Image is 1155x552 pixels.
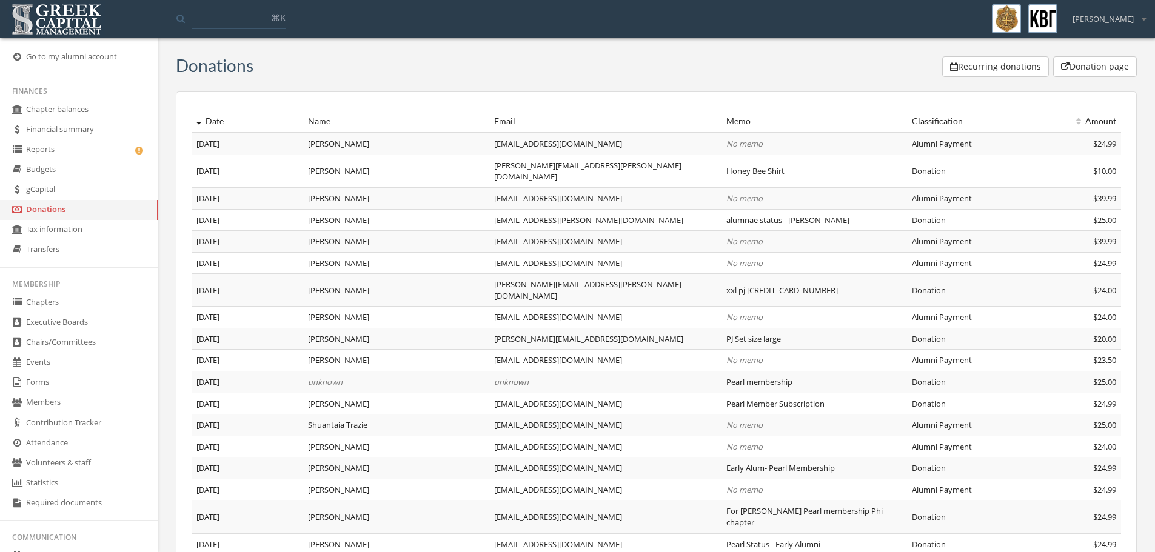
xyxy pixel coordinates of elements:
td: [DATE] [192,436,303,457]
span: [PERSON_NAME] [1073,13,1134,25]
td: [DATE] [192,479,303,500]
td: [PERSON_NAME] [303,252,489,274]
span: No memo [726,138,763,149]
td: [DATE] [192,371,303,393]
button: Donation page [1053,56,1137,77]
td: Shuantaia Trazie [303,414,489,436]
td: [DATE] [192,350,303,371]
span: No memo [726,236,763,247]
td: Alumni Payment [907,187,1028,209]
span: No memo [726,484,763,495]
td: alumnae status - [PERSON_NAME] [721,209,908,231]
button: Recurring donations [942,56,1049,77]
th: Date [192,110,303,133]
div: [PERSON_NAME] [1065,4,1146,25]
span: $24.99 [1093,511,1116,522]
td: For [PERSON_NAME] Pearl membership Phi chapter [721,500,908,533]
td: [EMAIL_ADDRESS][DOMAIN_NAME] [489,457,721,479]
td: [DATE] [192,209,303,231]
td: [DATE] [192,155,303,187]
td: [EMAIL_ADDRESS][DOMAIN_NAME] [489,252,721,274]
td: [PERSON_NAME] [303,328,489,350]
span: $24.99 [1093,539,1116,550]
span: No memo [726,419,763,430]
h3: Donations [176,56,253,75]
td: Alumni Payment [907,133,1028,155]
td: Alumni Payment [907,414,1028,436]
span: $25.00 [1093,376,1116,387]
td: Donation [907,328,1028,350]
td: [PERSON_NAME] [303,133,489,155]
td: [EMAIL_ADDRESS][DOMAIN_NAME] [489,414,721,436]
span: No memo [726,441,763,452]
td: [DATE] [192,328,303,350]
td: Donation [907,274,1028,307]
span: No memo [726,354,763,365]
td: Honey Bee Shirt [721,155,908,187]
span: $24.00 [1093,285,1116,296]
td: Pearl membership [721,371,908,393]
span: $24.99 [1093,484,1116,495]
span: No memo [726,193,763,204]
td: [EMAIL_ADDRESS][DOMAIN_NAME] [489,436,721,457]
td: [EMAIL_ADDRESS][DOMAIN_NAME] [489,231,721,253]
th: Amount [1028,110,1121,133]
td: Alumni Payment [907,350,1028,371]
th: Classification [907,110,1028,133]
td: [PERSON_NAME] [303,307,489,328]
td: [PERSON_NAME] [303,479,489,500]
td: [PERSON_NAME] [303,274,489,307]
span: $24.99 [1093,138,1116,149]
span: $23.50 [1093,354,1116,365]
td: [PERSON_NAME] [303,393,489,414]
td: Alumni Payment [907,436,1028,457]
td: [EMAIL_ADDRESS][DOMAIN_NAME] [489,307,721,328]
td: [DATE] [192,414,303,436]
span: $24.00 [1093,311,1116,322]
td: [DATE] [192,187,303,209]
td: [DATE] [192,393,303,414]
td: Donation [907,500,1028,533]
td: PJ Set size large [721,328,908,350]
span: No memo [726,311,763,322]
td: [DATE] [192,133,303,155]
td: [DATE] [192,231,303,253]
td: [PERSON_NAME] [303,155,489,187]
td: [EMAIL_ADDRESS][DOMAIN_NAME] [489,350,721,371]
td: [DATE] [192,252,303,274]
th: Name [303,110,489,133]
td: [EMAIL_ADDRESS][DOMAIN_NAME] [489,393,721,414]
td: [PERSON_NAME] [303,500,489,533]
span: $20.00 [1093,333,1116,344]
span: $24.99 [1093,462,1116,473]
span: ⌘K [271,12,286,24]
td: [PERSON_NAME] [303,436,489,457]
td: Early Alum- Pearl Membership [721,457,908,479]
td: [PERSON_NAME] [303,187,489,209]
span: $25.00 [1093,419,1116,430]
td: [EMAIL_ADDRESS][DOMAIN_NAME] [489,187,721,209]
span: $24.00 [1093,441,1116,452]
td: Donation [907,155,1028,187]
td: [PERSON_NAME][EMAIL_ADDRESS][DOMAIN_NAME] [489,328,721,350]
td: Alumni Payment [907,231,1028,253]
td: Alumni Payment [907,479,1028,500]
td: Alumni Payment [907,252,1028,274]
span: $39.99 [1093,193,1116,204]
td: [PERSON_NAME] [303,457,489,479]
span: $10.00 [1093,165,1116,176]
span: $39.99 [1093,236,1116,247]
span: $25.00 [1093,214,1116,225]
td: Donation [907,457,1028,479]
span: No memo [726,258,763,268]
em: unknown [308,376,343,387]
span: $24.99 [1093,398,1116,409]
td: Pearl Member Subscription [721,393,908,414]
td: [PERSON_NAME] [303,209,489,231]
td: xxl pj [CREDIT_CARD_NUMBER] [721,274,908,307]
td: [PERSON_NAME][EMAIL_ADDRESS][PERSON_NAME][DOMAIN_NAME] [489,155,721,187]
td: [PERSON_NAME] [303,231,489,253]
td: Donation [907,209,1028,231]
th: Memo [721,110,908,133]
td: Alumni Payment [907,307,1028,328]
